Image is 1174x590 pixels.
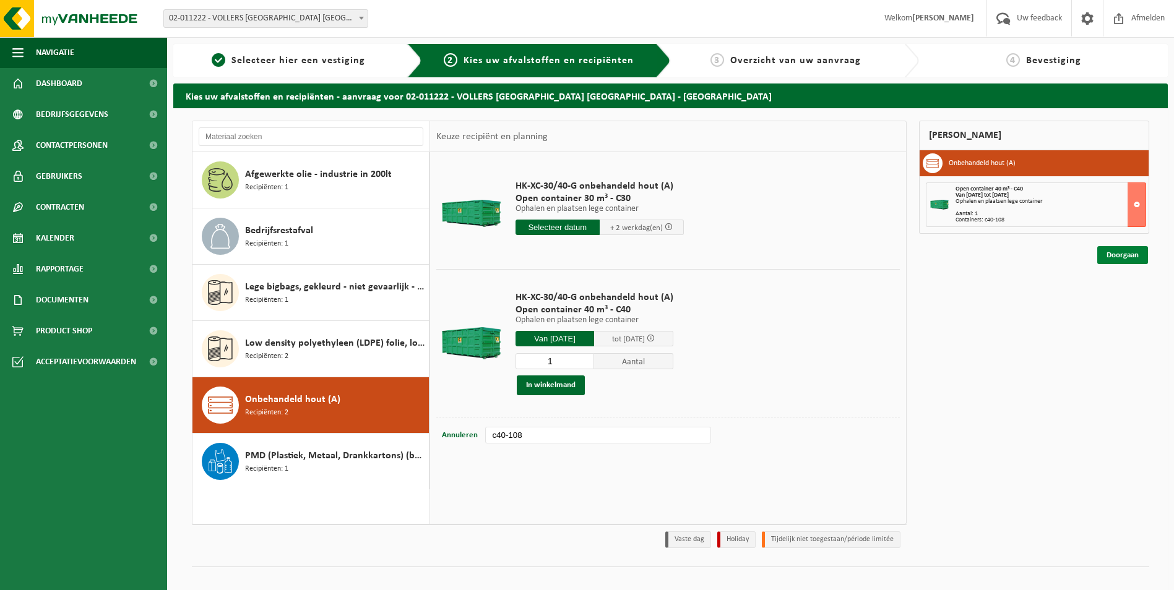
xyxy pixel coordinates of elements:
[245,407,288,419] span: Recipiënten: 2
[36,192,84,223] span: Contracten
[212,53,225,67] span: 1
[730,56,861,66] span: Overzicht van uw aanvraag
[717,531,756,548] li: Holiday
[956,199,1146,205] div: Ophalen en plaatsen lege container
[36,99,108,130] span: Bedrijfsgegevens
[173,83,1168,108] h2: Kies uw afvalstoffen en recipiënten - aanvraag voor 02-011222 - VOLLERS [GEOGRAPHIC_DATA] [GEOGRA...
[517,375,585,395] button: In winkelmand
[516,205,684,213] p: Ophalen en plaatsen lege container
[949,153,1016,173] h3: Onbehandeld hout (A)
[192,265,429,321] button: Lege bigbags, gekleurd - niet gevaarlijk - los Recipiënten: 1
[594,353,673,369] span: Aantal
[956,186,1023,192] span: Open container 40 m³ - C40
[516,304,673,316] span: Open container 40 m³ - C40
[199,127,423,146] input: Materiaal zoeken
[516,180,684,192] span: HK-XC-30/40-G onbehandeld hout (A)
[762,531,900,548] li: Tijdelijk niet toegestaan/période limitée
[245,280,426,294] span: Lege bigbags, gekleurd - niet gevaarlijk - los
[245,238,288,250] span: Recipiënten: 1
[444,53,457,67] span: 2
[192,152,429,208] button: Afgewerkte olie - industrie in 200lt Recipiënten: 1
[245,448,426,463] span: PMD (Plastiek, Metaal, Drankkartons) (bedrijven)
[430,121,554,152] div: Keuze recipiënt en planning
[245,336,426,351] span: Low density polyethyleen (LDPE) folie, los, naturel/gekleurd (80/20)
[36,130,108,161] span: Contactpersonen
[164,10,368,27] span: 02-011222 - VOLLERS BELGIUM NV - ANTWERPEN
[1006,53,1020,67] span: 4
[245,182,288,194] span: Recipiënten: 1
[610,224,663,232] span: + 2 werkdag(en)
[245,463,288,475] span: Recipiënten: 1
[665,531,711,548] li: Vaste dag
[245,294,288,306] span: Recipiënten: 1
[36,315,92,346] span: Product Shop
[464,56,634,66] span: Kies uw afvalstoffen en recipiënten
[192,208,429,265] button: Bedrijfsrestafval Recipiënten: 1
[192,434,429,489] button: PMD (Plastiek, Metaal, Drankkartons) (bedrijven) Recipiënten: 1
[956,192,1009,199] strong: Van [DATE] tot [DATE]
[710,53,724,67] span: 3
[245,392,340,407] span: Onbehandeld hout (A)
[179,53,397,68] a: 1Selecteer hier een vestiging
[1097,246,1148,264] a: Doorgaan
[192,377,429,434] button: Onbehandeld hout (A) Recipiënten: 2
[516,316,673,325] p: Ophalen en plaatsen lege container
[442,431,478,439] span: Annuleren
[516,331,595,346] input: Selecteer datum
[36,161,82,192] span: Gebruikers
[612,335,645,343] span: tot [DATE]
[485,427,710,443] input: bv. C10-005
[441,427,479,444] button: Annuleren
[245,351,288,362] span: Recipiënten: 2
[231,56,365,66] span: Selecteer hier een vestiging
[1026,56,1081,66] span: Bevestiging
[245,223,313,238] span: Bedrijfsrestafval
[36,37,74,68] span: Navigatie
[956,211,1146,217] div: Aantal: 1
[36,284,88,315] span: Documenten
[192,321,429,377] button: Low density polyethyleen (LDPE) folie, los, naturel/gekleurd (80/20) Recipiënten: 2
[36,223,74,254] span: Kalender
[36,346,136,377] span: Acceptatievoorwaarden
[516,192,684,205] span: Open container 30 m³ - C30
[163,9,368,28] span: 02-011222 - VOLLERS BELGIUM NV - ANTWERPEN
[912,14,974,23] strong: [PERSON_NAME]
[36,68,82,99] span: Dashboard
[245,167,392,182] span: Afgewerkte olie - industrie in 200lt
[516,291,673,304] span: HK-XC-30/40-G onbehandeld hout (A)
[36,254,84,284] span: Rapportage
[956,217,1146,223] div: Containers: c40-108
[919,121,1149,150] div: [PERSON_NAME]
[516,220,600,235] input: Selecteer datum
